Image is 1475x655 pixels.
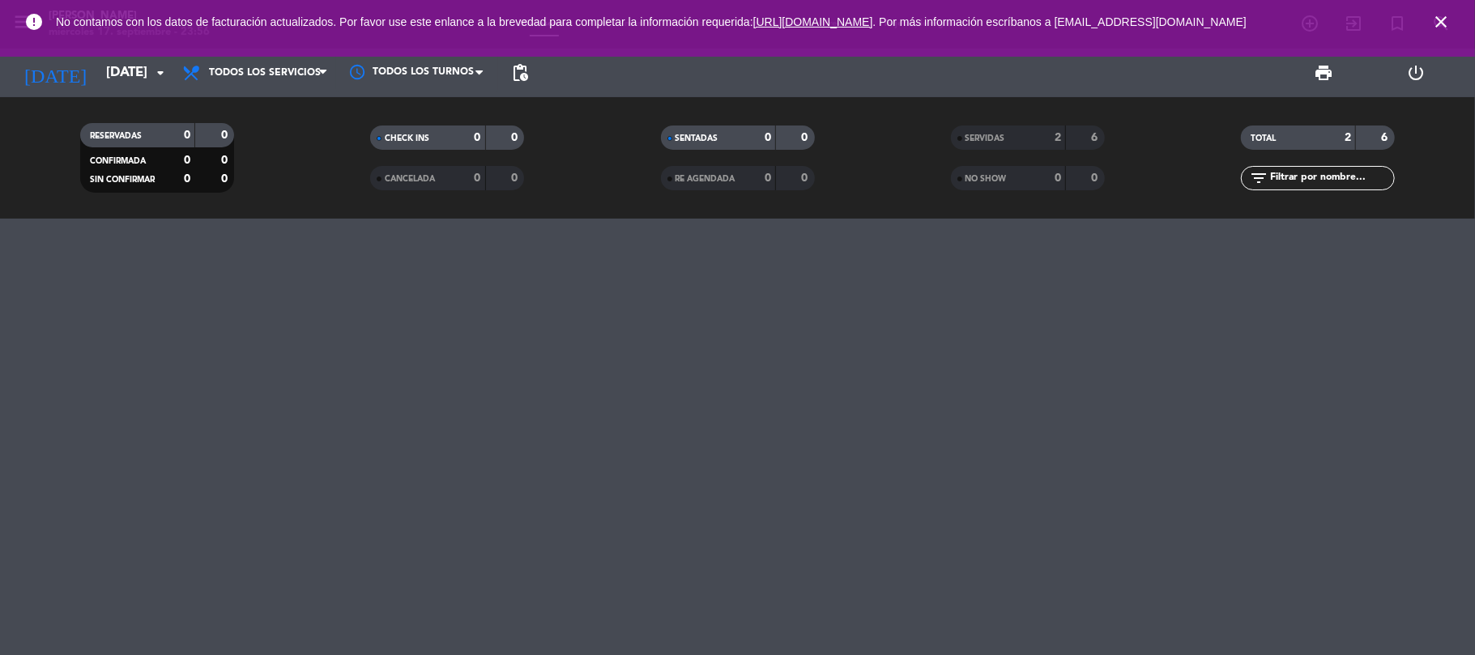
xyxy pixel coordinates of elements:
[475,132,481,143] strong: 0
[1091,132,1101,143] strong: 6
[475,172,481,184] strong: 0
[510,63,530,83] span: pending_actions
[221,155,231,166] strong: 0
[12,55,98,91] i: [DATE]
[56,15,1247,28] span: No contamos con los datos de facturación actualizados. Por favor use este enlance a la brevedad p...
[676,134,718,142] span: SENTADAS
[873,15,1247,28] a: . Por más información escríbanos a [EMAIL_ADDRESS][DOMAIN_NAME]
[801,172,811,184] strong: 0
[801,132,811,143] strong: 0
[1314,63,1333,83] span: print
[209,67,321,79] span: Todos los servicios
[385,175,435,183] span: CANCELADA
[90,176,155,184] span: SIN CONFIRMAR
[184,155,190,166] strong: 0
[24,12,44,32] i: error
[966,175,1007,183] span: NO SHOW
[1251,134,1276,142] span: TOTAL
[765,132,771,143] strong: 0
[1055,132,1061,143] strong: 2
[184,173,190,185] strong: 0
[765,172,771,184] strong: 0
[184,130,190,141] strong: 0
[966,134,1005,142] span: SERVIDAS
[676,175,735,183] span: RE AGENDADA
[221,130,231,141] strong: 0
[90,132,142,140] span: RESERVADAS
[221,173,231,185] strong: 0
[1055,172,1061,184] strong: 0
[511,132,521,143] strong: 0
[1431,12,1451,32] i: close
[385,134,429,142] span: CHECK INS
[1345,132,1351,143] strong: 2
[1381,132,1391,143] strong: 6
[1249,168,1268,188] i: filter_list
[151,63,170,83] i: arrow_drop_down
[1091,172,1101,184] strong: 0
[511,172,521,184] strong: 0
[1407,63,1426,83] i: power_settings_new
[1268,169,1394,187] input: Filtrar por nombre...
[1371,49,1463,97] div: LOG OUT
[90,157,146,165] span: CONFIRMADA
[753,15,873,28] a: [URL][DOMAIN_NAME]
